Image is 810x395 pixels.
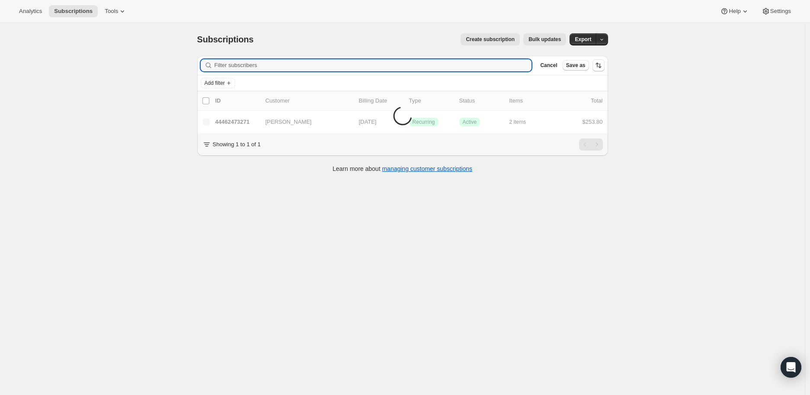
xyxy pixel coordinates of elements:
span: Tools [105,8,118,15]
button: Subscriptions [49,5,98,17]
button: Cancel [537,60,560,71]
p: Learn more about [333,164,472,173]
p: Showing 1 to 1 of 1 [213,140,261,149]
span: Analytics [19,8,42,15]
span: Export [575,36,591,43]
span: Add filter [205,80,225,87]
button: Settings [756,5,796,17]
button: Export [570,33,596,45]
span: Save as [566,62,586,69]
button: Add filter [201,78,235,88]
button: Tools [99,5,132,17]
button: Help [715,5,754,17]
div: Open Intercom Messenger [781,357,801,378]
button: Analytics [14,5,47,17]
span: Help [729,8,740,15]
button: Sort the results [592,59,605,71]
span: Create subscription [466,36,515,43]
button: Save as [563,60,589,71]
input: Filter subscribers [215,59,532,71]
nav: Pagination [579,138,603,151]
a: managing customer subscriptions [382,165,472,172]
button: Create subscription [461,33,520,45]
button: Bulk updates [523,33,566,45]
span: Bulk updates [528,36,561,43]
span: Subscriptions [197,35,254,44]
span: Subscriptions [54,8,93,15]
span: Settings [770,8,791,15]
span: Cancel [540,62,557,69]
